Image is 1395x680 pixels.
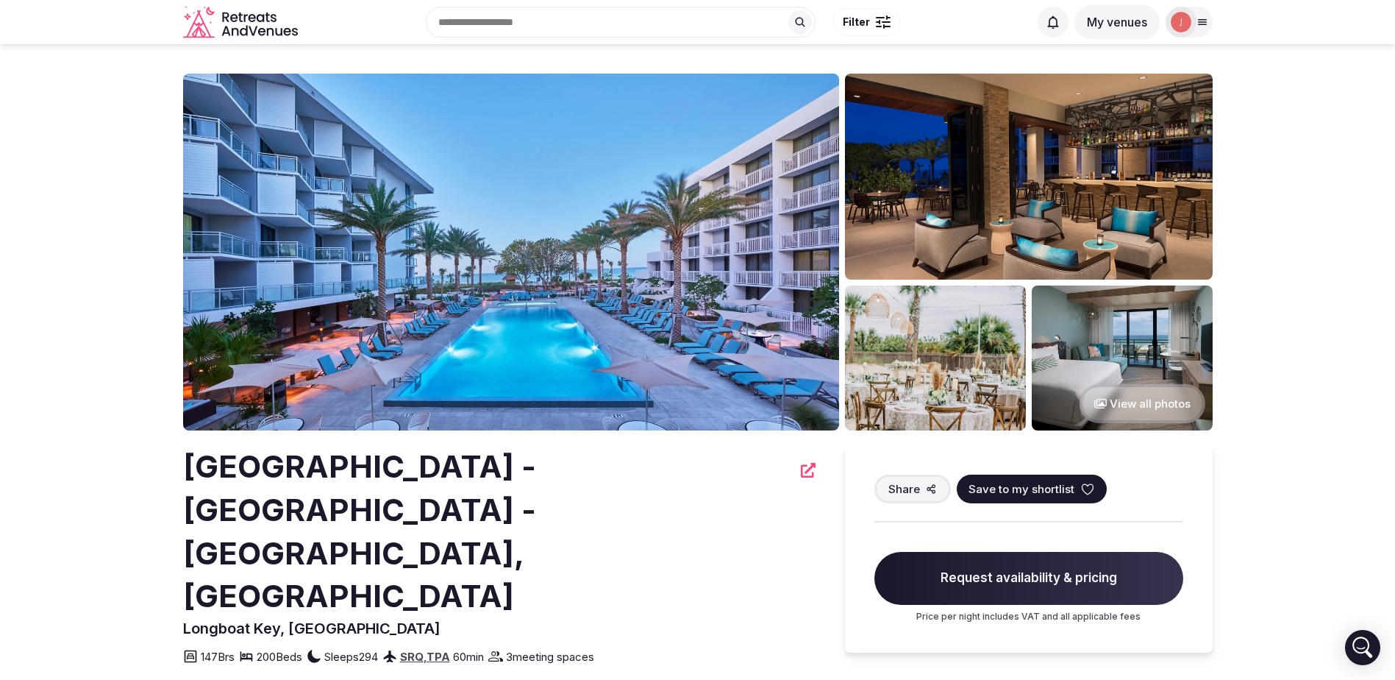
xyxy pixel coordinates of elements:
span: 200 Beds [257,649,302,665]
img: Venue cover photo [183,74,839,431]
p: Price per night includes VAT and all applicable fees [874,611,1183,623]
a: Visit the homepage [183,6,301,39]
h2: [GEOGRAPHIC_DATA] - [GEOGRAPHIC_DATA] - [GEOGRAPHIC_DATA], [GEOGRAPHIC_DATA] [183,445,792,618]
span: 147 Brs [201,649,235,665]
img: julia.oletskaya [1171,12,1191,32]
span: Save to my shortlist [968,481,1074,497]
img: Venue gallery photo [845,74,1213,280]
span: Sleeps 294 [324,649,378,665]
button: Save to my shortlist [957,475,1107,503]
button: View all photos [1080,384,1205,423]
span: Share [888,481,920,497]
span: 60 min [453,649,484,665]
button: Share [874,475,951,503]
svg: Retreats and Venues company logo [183,6,301,39]
span: Request availability & pricing [874,552,1183,605]
a: My venues [1074,15,1160,29]
span: Longboat Key, [GEOGRAPHIC_DATA] [183,620,440,637]
img: Venue gallery photo [845,286,1026,431]
span: 3 meeting spaces [506,649,594,665]
img: Venue gallery photo [1032,286,1213,431]
button: My venues [1074,5,1160,39]
div: , [400,649,450,665]
a: SRQ [400,650,424,664]
div: Open Intercom Messenger [1345,630,1380,665]
button: Filter [833,8,900,36]
span: Filter [843,15,870,29]
a: TPA [427,650,450,664]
